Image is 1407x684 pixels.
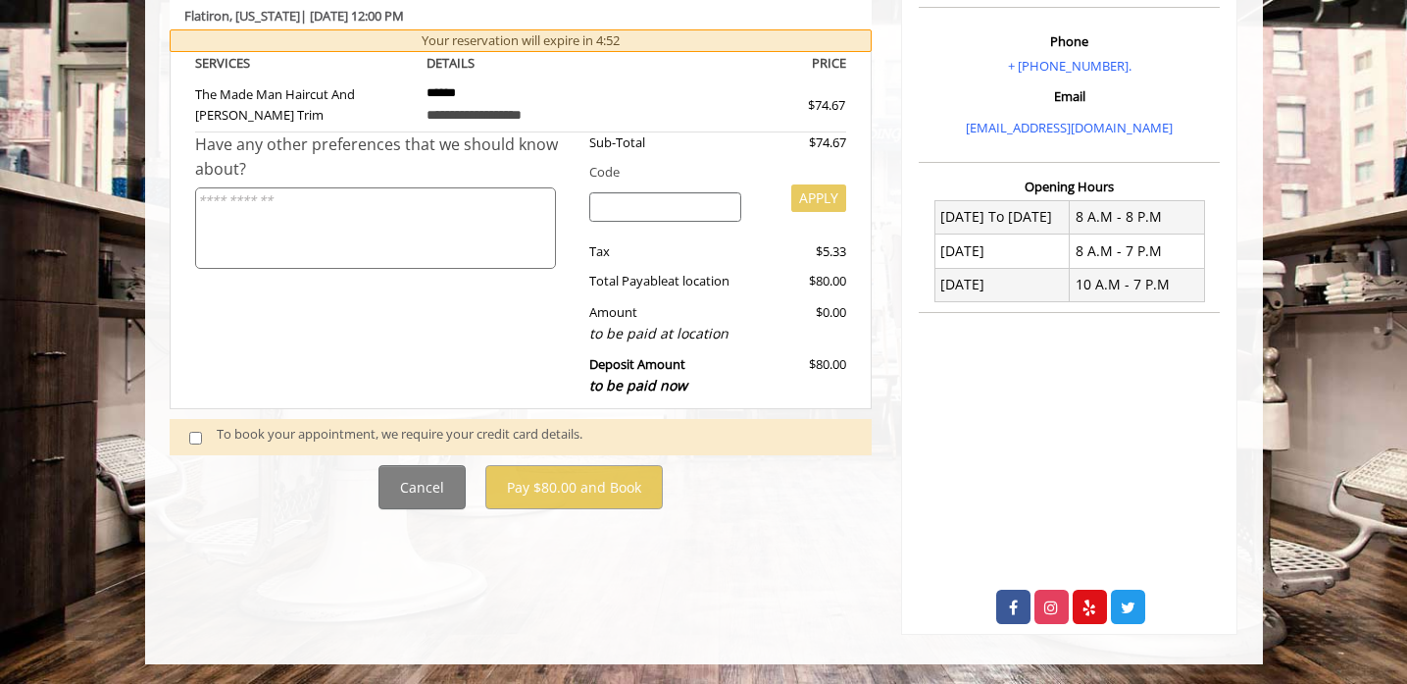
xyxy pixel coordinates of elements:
div: $74.67 [737,95,845,116]
div: Amount [575,302,756,344]
div: Tax [575,241,756,262]
span: , [US_STATE] [229,7,300,25]
span: at location [668,272,729,289]
div: $5.33 [756,241,846,262]
div: $80.00 [756,271,846,291]
div: $80.00 [756,354,846,396]
td: 8 A.M - 7 P.M [1070,235,1205,268]
a: [EMAIL_ADDRESS][DOMAIN_NAME] [966,119,1173,136]
td: [DATE] To [DATE] [934,200,1070,234]
button: Cancel [378,465,466,509]
h3: Email [924,89,1215,103]
button: APPLY [791,184,846,212]
td: The Made Man Haircut And [PERSON_NAME] Trim [195,74,413,132]
h3: Opening Hours [919,180,1220,193]
span: to be paid now [589,376,687,395]
b: Deposit Amount [589,355,687,395]
td: 8 A.M - 8 P.M [1070,200,1205,234]
a: + [PHONE_NUMBER]. [1008,57,1131,75]
td: [DATE] [934,235,1070,268]
b: Flatiron | [DATE] 12:00 PM [184,7,404,25]
button: Pay $80.00 and Book [485,465,663,509]
div: $74.67 [756,132,846,153]
div: to be paid at location [589,323,741,344]
th: PRICE [629,52,847,75]
div: To book your appointment, we require your credit card details. [217,424,852,450]
div: Have any other preferences that we should know about? [195,132,576,183]
div: Code [575,162,846,183]
td: [DATE] [934,268,1070,301]
th: SERVICE [195,52,413,75]
div: Sub-Total [575,132,756,153]
h3: Phone [924,34,1215,48]
div: Total Payable [575,271,756,291]
span: S [243,54,250,72]
td: 10 A.M - 7 P.M [1070,268,1205,301]
th: DETAILS [412,52,629,75]
div: Your reservation will expire in 4:52 [170,29,873,52]
div: $0.00 [756,302,846,344]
